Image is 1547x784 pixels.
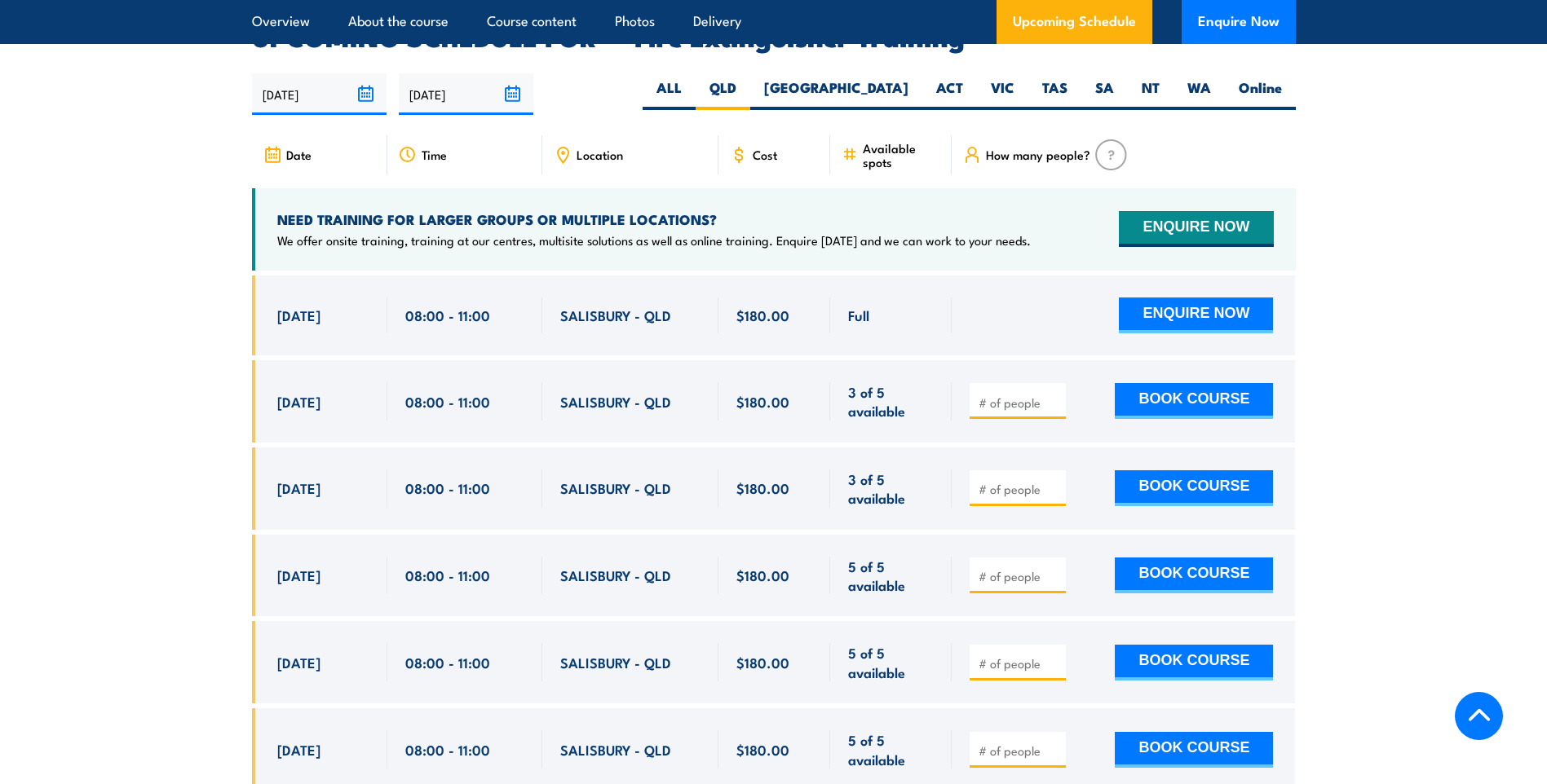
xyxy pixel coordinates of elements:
span: 08:00 - 11:00 [405,392,490,411]
span: Available spots [863,141,940,169]
span: $180.00 [736,392,789,411]
input: # of people [979,481,1060,497]
span: SALISBURY - QLD [560,392,671,411]
span: 5 of 5 available [848,643,934,681]
span: $180.00 [736,566,789,584]
span: SALISBURY - QLD [560,306,671,324]
span: 3 of 5 available [848,382,934,421]
button: BOOK COURSE [1115,470,1273,506]
span: SALISBURY - QLD [560,478,671,497]
input: # of people [979,742,1060,759]
span: SALISBURY - QLD [560,740,671,759]
label: VIC [977,78,1028,110]
span: SALISBURY - QLD [560,653,671,672]
button: ENQUIRE NOW [1119,297,1273,333]
span: SALISBURY - QLD [560,566,671,584]
label: TAS [1028,78,1081,110]
label: NT [1128,78,1174,110]
span: [DATE] [277,740,320,759]
span: $180.00 [736,653,789,672]
span: 08:00 - 11:00 [405,306,490,324]
label: WA [1174,78,1225,110]
span: [DATE] [277,653,320,672]
input: # of people [979,655,1060,672]
input: # of people [979,394,1060,411]
span: 3 of 5 available [848,469,934,508]
button: ENQUIRE NOW [1119,211,1273,247]
span: Cost [753,148,777,161]
span: Date [286,148,312,161]
input: To date [399,73,533,115]
span: [DATE] [277,566,320,584]
span: $180.00 [736,306,789,324]
span: [DATE] [277,478,320,497]
button: BOOK COURSE [1115,383,1273,419]
label: [GEOGRAPHIC_DATA] [750,78,922,110]
label: ALL [643,78,696,110]
span: 08:00 - 11:00 [405,566,490,584]
label: ACT [922,78,977,110]
p: We offer onsite training, training at our centres, multisite solutions as well as online training... [277,232,1031,249]
button: BOOK COURSE [1115,557,1273,593]
span: 5 of 5 available [848,730,934,769]
label: Online [1225,78,1296,110]
span: 08:00 - 11:00 [405,653,490,672]
span: How many people? [986,148,1090,161]
h4: NEED TRAINING FOR LARGER GROUPS OR MULTIPLE LOCATIONS? [277,210,1031,228]
span: [DATE] [277,392,320,411]
span: 5 of 5 available [848,557,934,595]
span: 08:00 - 11:00 [405,478,490,497]
label: SA [1081,78,1128,110]
label: QLD [696,78,750,110]
span: $180.00 [736,740,789,759]
input: # of people [979,568,1060,584]
input: From date [252,73,387,115]
span: Time [422,148,447,161]
span: Location [577,148,623,161]
button: BOOK COURSE [1115,645,1273,680]
span: [DATE] [277,306,320,324]
span: Full [848,306,869,324]
h2: UPCOMING SCHEDULE FOR - "Fire Extinguisher Training" [252,24,1296,47]
button: BOOK COURSE [1115,732,1273,768]
span: $180.00 [736,478,789,497]
span: 08:00 - 11:00 [405,740,490,759]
